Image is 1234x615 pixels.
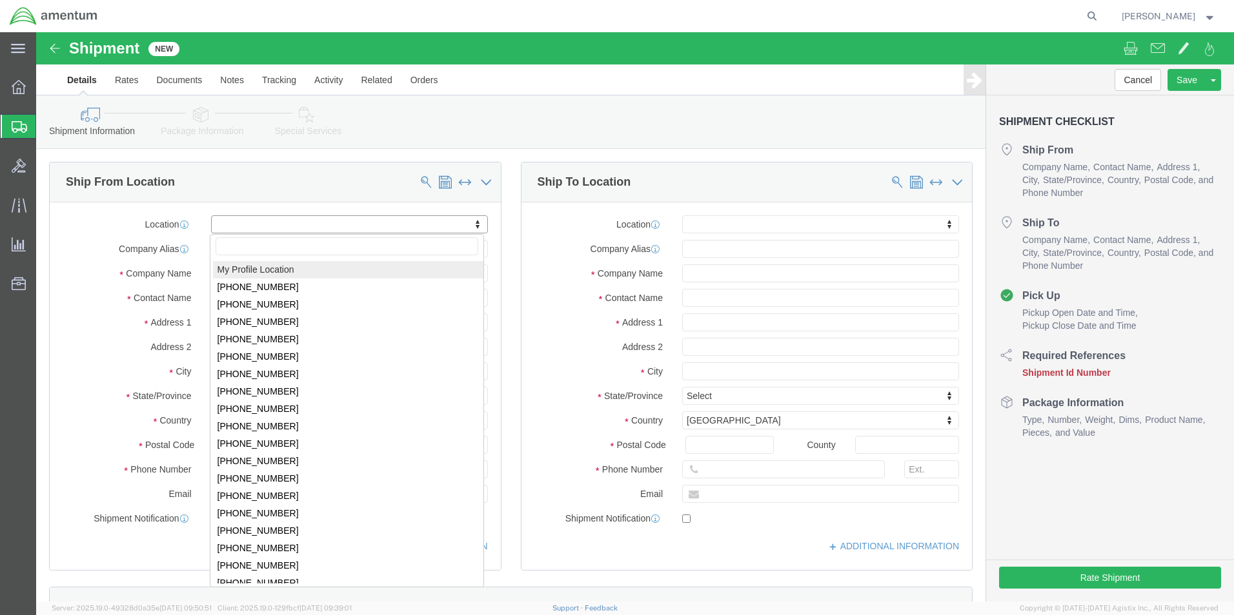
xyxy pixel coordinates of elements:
[1020,603,1219,614] span: Copyright © [DATE]-[DATE] Agistix Inc., All Rights Reserved
[1121,8,1217,24] button: [PERSON_NAME]
[552,604,585,612] a: Support
[1122,9,1195,23] span: Zachary Bolhuis
[9,6,98,26] img: logo
[217,604,352,612] span: Client: 2025.19.0-129fbcf
[159,604,212,612] span: [DATE] 09:50:51
[299,604,352,612] span: [DATE] 09:39:01
[585,604,618,612] a: Feedback
[36,32,1234,601] iframe: FS Legacy Container
[52,604,212,612] span: Server: 2025.19.0-49328d0a35e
